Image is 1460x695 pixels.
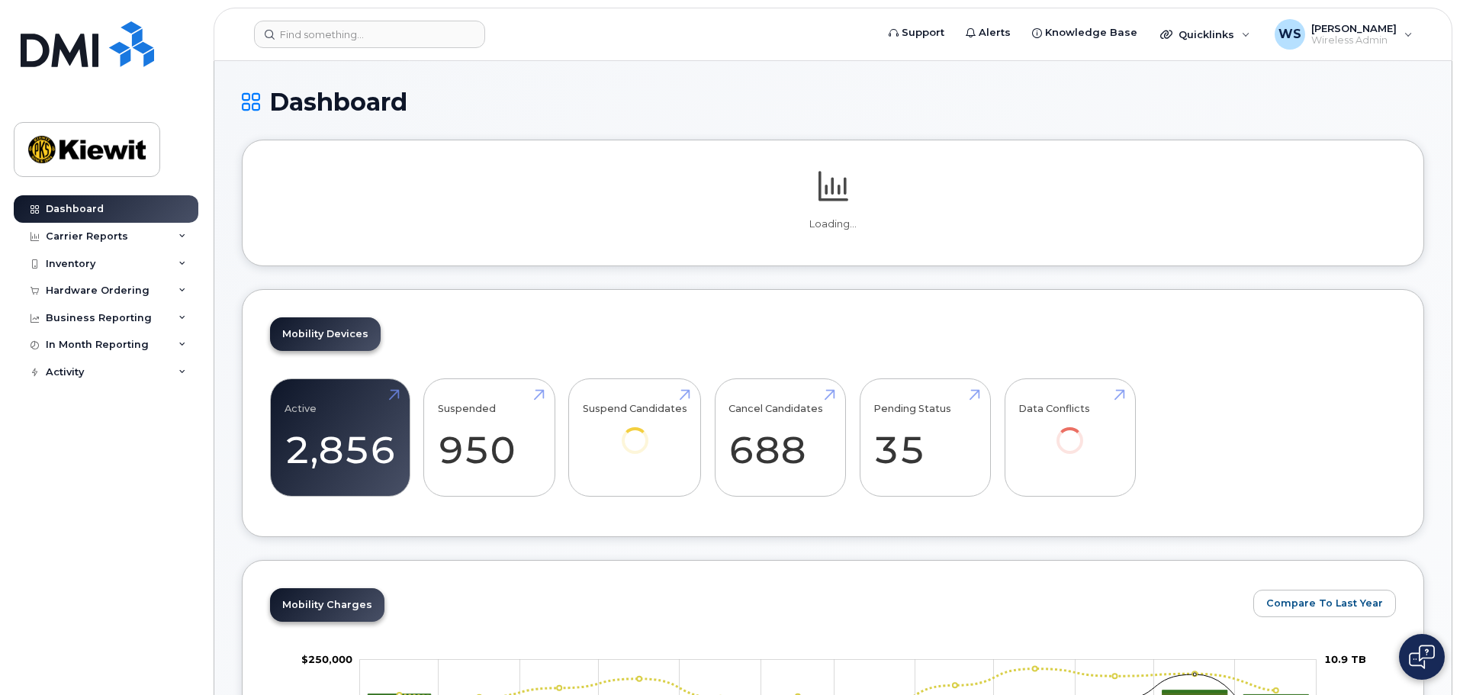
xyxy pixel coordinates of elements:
[1324,653,1366,665] tspan: 10.9 TB
[242,88,1424,115] h1: Dashboard
[270,317,381,351] a: Mobility Devices
[873,388,976,488] a: Pending Status 35
[1253,590,1396,617] button: Compare To Last Year
[301,653,352,665] g: $0
[1266,596,1383,610] span: Compare To Last Year
[301,653,352,665] tspan: $250,000
[1409,645,1435,669] img: Open chat
[285,388,396,488] a: Active 2,856
[270,217,1396,231] p: Loading...
[1018,388,1121,475] a: Data Conflicts
[728,388,831,488] a: Cancel Candidates 688
[583,388,687,475] a: Suspend Candidates
[438,388,541,488] a: Suspended 950
[270,588,384,622] a: Mobility Charges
